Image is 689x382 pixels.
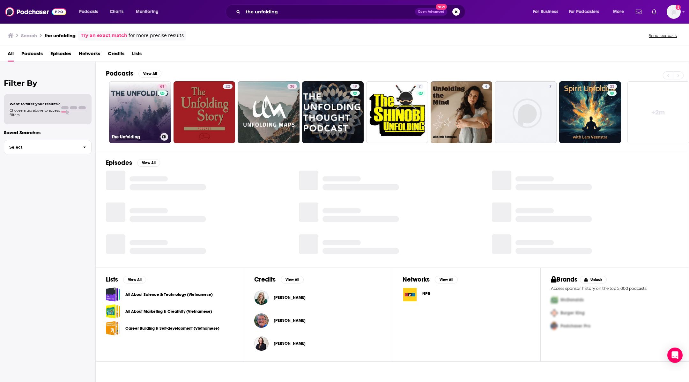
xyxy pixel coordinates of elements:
[667,5,681,19] span: Logged in as ZoeJethani
[254,333,382,354] button: Marcia BarnesMarcia Barnes
[106,159,160,167] a: EpisodesView All
[106,304,120,319] a: All About Marketing & Creativity (Vietnamese)
[416,84,423,89] a: 7
[418,10,444,13] span: Open Advanced
[106,70,161,77] a: PodcastsView All
[106,321,120,335] a: Career Building & Self-development (Vietnamese)
[106,70,133,77] h2: Podcasts
[302,81,364,143] a: 19
[607,84,617,89] a: 23
[366,81,428,143] a: 7
[580,276,607,283] button: Unlock
[243,7,415,17] input: Search podcasts, credits, & more...
[667,348,683,363] div: Open Intercom Messenger
[4,78,92,88] h2: Filter By
[223,84,233,89] a: 22
[482,84,490,89] a: 4
[137,159,160,167] button: View All
[254,275,276,283] h2: Credits
[353,84,357,90] span: 19
[287,84,297,89] a: 38
[21,33,37,39] h3: Search
[45,33,76,39] h3: the unfolding
[419,84,421,90] span: 7
[565,7,609,17] button: open menu
[160,84,164,90] span: 61
[106,287,120,302] a: All About Science & Technology (Vietnamese)
[274,341,306,346] span: [PERSON_NAME]
[125,325,219,332] a: Career Building & Self-development (Vietnamese)
[548,306,560,320] img: Second Pro Logo
[560,323,590,329] span: Podchaser Pro
[174,81,235,143] a: 22
[403,287,417,302] img: NPR logo
[79,48,100,62] span: Networks
[131,7,167,17] button: open menu
[106,275,118,283] h2: Lists
[547,84,554,89] a: 7
[254,290,269,305] img: Lacey McLaughlin
[75,7,106,17] button: open menu
[5,6,66,18] a: Podchaser - Follow, Share and Rate Podcasts
[10,108,60,117] span: Choose a tab above to access filters.
[109,81,171,143] a: 61The Unfolding
[10,102,60,106] span: Want to filter your results?
[132,48,142,62] a: Lists
[274,318,306,323] a: Robert McElvaine
[81,32,127,39] a: Try an exact match
[274,295,306,300] a: Lacey McLaughlin
[613,7,624,16] span: More
[436,4,447,10] span: New
[129,32,184,39] span: for more precise results
[549,84,552,90] span: 7
[560,310,585,316] span: Burger King
[609,7,632,17] button: open menu
[21,48,43,62] a: Podcasts
[649,6,659,17] a: Show notifications dropdown
[4,145,78,149] span: Select
[106,159,132,167] h2: Episodes
[633,6,644,17] a: Show notifications dropdown
[485,84,487,90] span: 4
[274,295,306,300] span: [PERSON_NAME]
[551,275,577,283] h2: Brands
[136,7,159,16] span: Monitoring
[647,33,679,38] button: Send feedback
[569,7,599,16] span: For Podcasters
[232,4,471,19] div: Search podcasts, credits, & more...
[350,84,359,89] a: 19
[123,276,146,283] button: View All
[106,7,127,17] a: Charts
[50,48,71,62] a: Episodes
[667,5,681,19] button: Show profile menu
[138,70,161,77] button: View All
[238,81,300,143] a: 38
[435,276,458,283] button: View All
[403,287,530,302] a: NPR logoNPR
[533,7,558,16] span: For Business
[529,7,566,17] button: open menu
[281,276,304,283] button: View All
[667,5,681,19] img: User Profile
[495,81,557,143] a: 7
[112,134,158,140] h3: The Unfolding
[8,48,14,62] a: All
[254,313,269,328] img: Robert McElvaine
[548,320,560,333] img: Third Pro Logo
[559,81,621,143] a: 23
[431,81,493,143] a: 4
[274,318,306,323] span: [PERSON_NAME]
[254,336,269,351] a: Marcia Barnes
[548,293,560,306] img: First Pro Logo
[610,84,614,90] span: 23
